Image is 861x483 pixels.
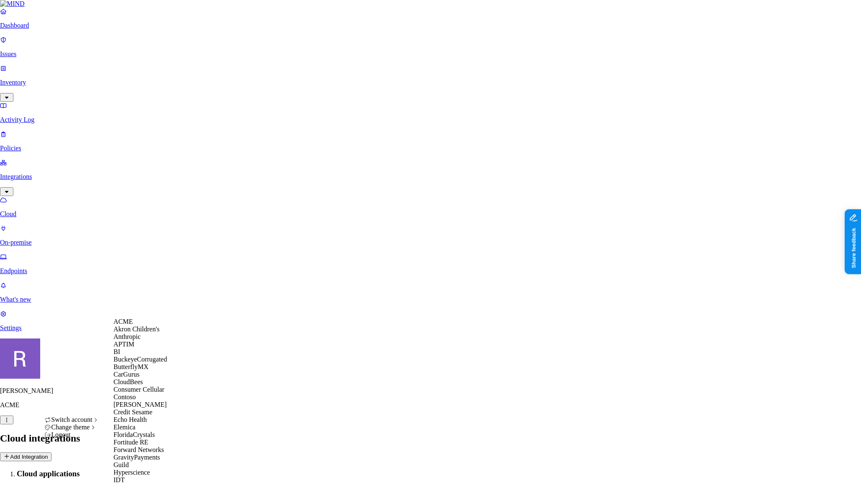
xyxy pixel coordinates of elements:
[113,439,148,446] span: Fortitude RE
[113,461,129,468] span: Guild
[51,424,90,431] span: Change theme
[113,363,149,370] span: ButterflyMX
[113,469,150,476] span: Hyperscience
[113,348,120,355] span: BI
[113,416,147,423] span: Echo Health
[113,424,135,431] span: Elemica
[113,393,136,400] span: Contoso
[44,431,99,439] div: Logout
[113,356,167,363] span: BuckeyeCorrugated
[113,431,155,438] span: FloridaCrystals
[113,371,139,378] span: CarGurus
[51,416,92,423] span: Switch account
[113,325,160,333] span: Akron Children's
[113,446,164,453] span: Forward Networks
[113,378,143,385] span: CloudBees
[113,386,164,393] span: Consumer Cellular
[113,318,133,325] span: ACME
[113,401,167,408] span: [PERSON_NAME]
[113,454,160,461] span: GravityPayments
[113,341,134,348] span: APTIM
[113,333,141,340] span: Anthropic
[113,408,152,416] span: Credit Sesame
